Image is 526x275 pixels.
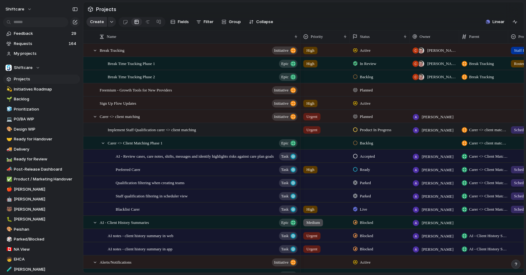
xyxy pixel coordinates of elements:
span: Break Tracking [469,61,494,67]
button: 🧒 [6,256,12,262]
span: Backlog [360,74,373,80]
button: 🤝 [6,136,12,142]
span: Filter [204,19,213,25]
span: Initiatives Roadmap [14,86,78,92]
span: Name [107,34,116,40]
span: Epic [281,139,289,148]
a: 🎨Design WIP [3,125,80,134]
button: Epic [279,60,297,68]
a: 🍎[PERSON_NAME] [3,185,80,194]
span: Implement Staff Qualification carer <> client matching [108,126,196,133]
span: Break Tracking [100,47,125,54]
span: Product / Marketing Handover [14,176,78,182]
span: Qualification filtering when creating teams [116,179,185,186]
span: Carer <> Client Matching Phase 1 [469,193,508,199]
span: Medium [306,220,320,226]
div: ✅ [6,176,11,183]
span: Accepted [360,153,375,160]
button: 🛤️ [6,156,12,162]
div: 🛤️ [6,156,11,163]
button: 🐛 [6,216,12,222]
span: Priority [311,34,323,40]
button: 🇨🇦 [6,246,12,253]
div: 🌱 [6,96,11,103]
span: Sign Up Flow Updates [100,99,136,107]
span: [PERSON_NAME] [422,167,453,173]
a: 🎲Parked/Blocked [3,235,80,244]
span: Parked [360,193,371,199]
span: Break Tracking [469,74,494,80]
div: 🐛 [6,216,11,223]
span: Shiftcare [14,65,33,71]
button: initiative [272,47,297,55]
span: Break Time Tracking Phase 1 [108,60,155,67]
span: initiative [274,99,289,108]
span: Carer <> Client Matching Phase 1 [108,139,162,146]
div: 🧒EHCA [3,255,80,264]
span: Parked [360,180,371,186]
span: High [306,206,314,212]
span: NA View [14,246,78,253]
span: [PERSON_NAME] [14,186,78,192]
button: Linear [483,17,507,26]
span: Ready [360,167,370,173]
a: 🤖[PERSON_NAME] [3,195,80,204]
button: 🧊 [6,106,12,112]
span: Product In Progress [360,127,392,133]
button: Task [279,232,297,240]
a: 🇨🇦NA View [3,245,80,254]
span: Post-Release Dashboard [14,166,78,172]
span: Urgent [306,127,317,133]
div: 💻PO/BA WIP [3,115,80,124]
a: 💫Initiatives Roadmap [3,85,80,94]
span: Carer <> Client Matching Phase 1 [469,180,508,186]
span: initiative [274,112,289,121]
span: Freemium - Growth Tools for New Providers [100,86,172,93]
a: 🚚Delivery [3,145,80,154]
span: Task [281,205,289,214]
div: 🐻 [6,206,11,213]
span: Task [281,152,289,161]
button: Task [279,192,297,200]
a: Feedback29 [3,29,80,38]
span: Delivery [14,146,78,152]
span: High [306,167,314,173]
div: 🧒 [6,256,11,263]
span: Task [281,232,289,240]
span: Prioritization [14,106,78,112]
div: 🌱Backlog [3,95,80,104]
span: initiative [274,258,289,267]
div: 🧊 [6,106,11,113]
div: 🚚 [6,146,11,153]
span: High [306,61,314,67]
a: 🤝Ready for Handover [3,135,80,144]
span: Projects [14,76,78,82]
span: Feedback [14,30,70,37]
button: Epic [279,139,297,147]
a: 🧪[PERSON_NAME] [3,265,80,274]
span: Carer <> client matching [100,113,140,120]
span: AI - Review cases, care notes, shifts, messages and identify highlights risks against care plan g... [116,152,274,160]
span: [PERSON_NAME] [422,114,453,120]
span: PO/BA WIP [14,116,78,122]
span: Owner [420,34,430,40]
span: Staff qualification filtering in scheduler view [116,192,188,199]
span: High [306,100,314,107]
button: 🚚 [6,146,12,152]
button: 🎨 [6,226,12,233]
span: Peishan [14,226,78,233]
button: initiative [272,99,297,107]
span: AI - Client History Summaries [469,246,508,252]
span: Blocked [360,220,373,226]
span: Active [360,259,371,265]
span: Status [360,34,370,40]
button: Epic [279,219,297,227]
span: Ready for Handover [14,136,78,142]
span: Fields [178,19,189,25]
span: Parked/Blocked [14,236,78,242]
span: Carer <> Client Matching Phase 1 [469,167,508,173]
